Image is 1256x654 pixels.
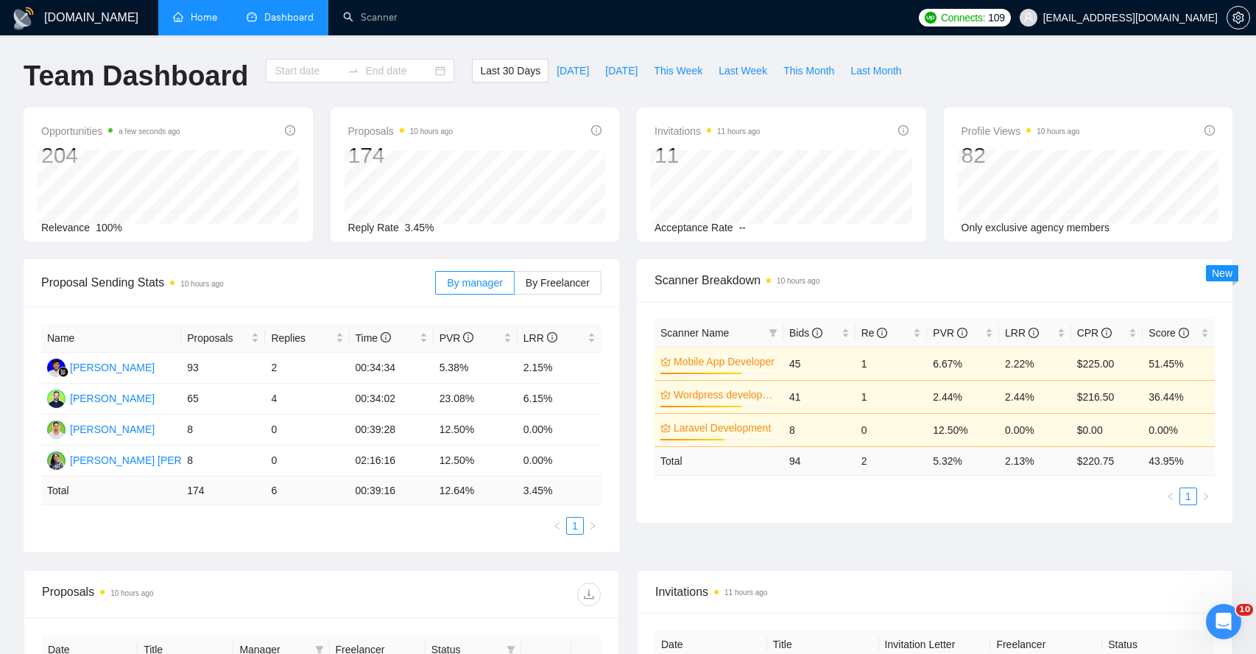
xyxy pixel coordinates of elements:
button: [DATE] [597,59,646,82]
td: 5.38% [434,353,518,384]
span: filter [766,322,780,344]
li: 1 [566,517,584,535]
td: 00:34:02 [350,384,434,415]
span: Proposal Sending Stats [41,273,435,292]
td: 2.15% [518,353,601,384]
span: info-circle [1179,328,1189,338]
span: By Freelancer [526,277,590,289]
span: Relevance [41,222,90,233]
span: 3.45% [405,222,434,233]
button: right [584,517,601,535]
time: 10 hours ago [777,277,819,285]
span: Acceptance Rate [655,222,733,233]
div: [PERSON_NAME] [70,390,155,407]
td: 0.00% [518,415,601,446]
td: 4 [265,384,349,415]
span: [DATE] [605,63,638,79]
span: setting [1227,12,1249,24]
td: 0 [265,415,349,446]
td: 00:39:28 [350,415,434,446]
td: Total [655,446,783,475]
div: [PERSON_NAME] [70,421,155,437]
span: info-circle [591,125,601,136]
span: info-circle [898,125,909,136]
span: user [1023,13,1034,23]
button: Last 30 Days [472,59,548,82]
span: Invitations [655,583,1214,601]
span: This Month [783,63,834,79]
td: 8 [181,415,265,446]
span: Only exclusive agency members [962,222,1110,233]
img: AC [47,421,66,439]
div: Proposals [42,583,322,606]
div: [PERSON_NAME] [70,359,155,376]
span: 109 [988,10,1004,26]
div: 11 [655,141,760,169]
a: Wordpress development [674,387,775,403]
td: 6.15% [518,384,601,415]
td: 23.08% [434,384,518,415]
td: 0.00% [518,446,601,477]
button: [DATE] [548,59,597,82]
a: 1 [1180,488,1196,504]
span: dashboard [247,12,257,22]
span: Replies [271,330,332,346]
button: This Week [646,59,710,82]
time: 10 hours ago [1037,127,1079,136]
button: setting [1227,6,1250,29]
li: 1 [1179,488,1197,505]
a: AC[PERSON_NAME] [47,423,155,435]
a: Laravel Development [674,420,775,436]
span: download [578,588,600,600]
input: End date [365,63,432,79]
td: 3.45 % [518,477,601,505]
span: [DATE] [557,63,589,79]
td: $ 220.75 [1071,446,1143,475]
td: 174 [181,477,265,505]
span: filter [507,645,515,654]
span: Reply Rate [348,222,399,233]
span: PVR [933,327,967,339]
div: [PERSON_NAME] [PERSON_NAME] [70,452,242,468]
button: This Month [775,59,842,82]
span: Proposals [187,330,248,346]
td: 02:16:16 [350,446,434,477]
td: $0.00 [1071,413,1143,446]
span: info-circle [1101,328,1112,338]
button: Last Month [842,59,909,82]
a: 1 [567,518,583,534]
li: Previous Page [548,517,566,535]
time: 10 hours ago [410,127,453,136]
td: 2.44% [999,380,1071,413]
span: info-circle [463,332,473,342]
span: info-circle [957,328,967,338]
img: FR [47,359,66,377]
div: 204 [41,141,180,169]
td: 8 [181,446,265,477]
span: crown [660,423,671,433]
td: 94 [783,446,855,475]
a: homeHome [173,11,217,24]
button: download [577,583,601,606]
td: 6 [265,477,349,505]
span: Connects: [941,10,985,26]
td: 2.22% [999,347,1071,380]
a: Mobile App Developer [674,354,775,370]
img: SS [47,451,66,470]
span: Score [1149,327,1188,339]
span: info-circle [547,332,557,342]
img: SK [47,390,66,408]
span: crown [660,390,671,400]
span: CPR [1077,327,1112,339]
span: left [553,521,562,530]
td: 43.95 % [1143,446,1215,475]
td: $225.00 [1071,347,1143,380]
iframe: Intercom live chat [1206,604,1241,639]
span: Scanner Name [660,327,729,339]
th: Replies [265,324,349,353]
span: Profile Views [962,122,1080,140]
td: 5.32 % [927,446,999,475]
td: 2.13 % [999,446,1071,475]
a: SK[PERSON_NAME] [47,392,155,404]
span: Proposals [348,122,454,140]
